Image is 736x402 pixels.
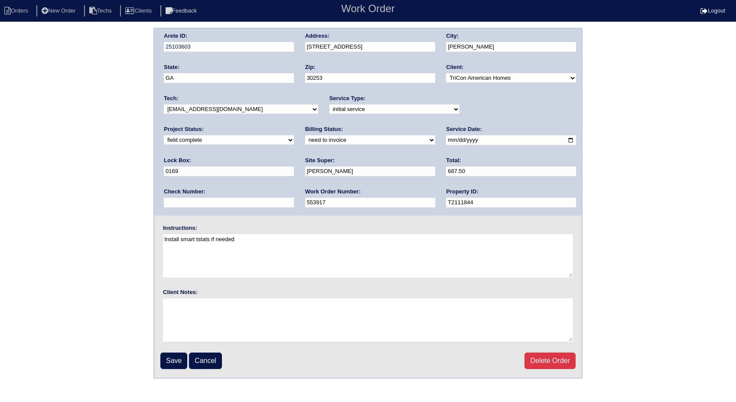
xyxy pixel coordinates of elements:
[446,157,461,164] label: Total:
[305,63,316,71] label: Zip:
[446,63,463,71] label: Client:
[700,7,725,14] a: Logout
[329,95,366,102] label: Service Type:
[305,32,329,40] label: Address:
[164,95,179,102] label: Tech:
[36,7,82,14] a: New Order
[524,353,576,369] a: Delete Order
[446,125,482,133] label: Service Date:
[120,7,159,14] a: Clients
[446,188,478,196] label: Property ID:
[164,32,187,40] label: Arete ID:
[305,42,435,52] input: Enter a location
[160,5,204,17] li: Feedback
[305,125,343,133] label: Billing Status:
[163,288,198,296] label: Client Notes:
[163,234,573,278] textarea: Install smart tstats if needed
[189,353,222,369] a: Cancel
[305,157,335,164] label: Site Super:
[120,5,159,17] li: Clients
[305,188,361,196] label: Work Order Number:
[164,125,204,133] label: Project Status:
[160,353,187,369] input: Save
[446,32,459,40] label: City:
[164,63,179,71] label: State:
[36,5,82,17] li: New Order
[84,7,119,14] a: Techs
[164,157,191,164] label: Lock Box:
[163,224,197,232] label: Instructions:
[164,188,205,196] label: Check Number:
[84,5,119,17] li: Techs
